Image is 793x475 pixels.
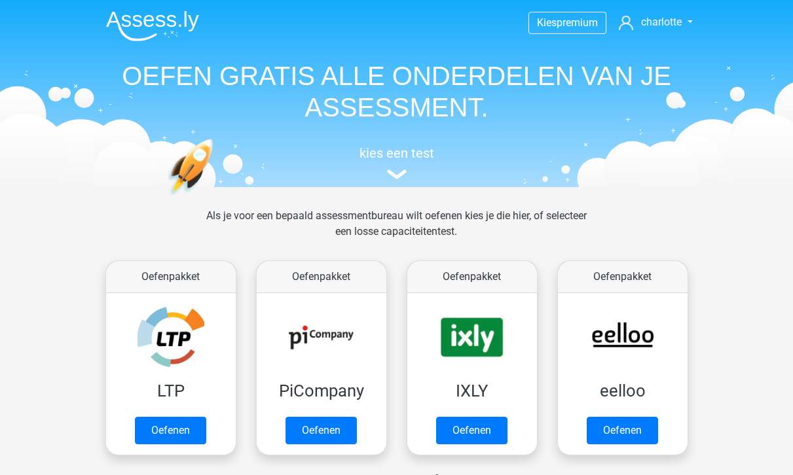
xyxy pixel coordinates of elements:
[196,208,597,255] div: Als je voor een bepaald assessmentbureau wilt oefenen kies je die hier, of selecteer een losse ca...
[96,145,698,161] h5: kies een test
[135,417,206,444] a: Oefenen
[436,417,507,444] a: Oefenen
[96,60,698,123] h1: OEFEN GRATIS ALLE ONDERDELEN VAN JE ASSESSMENT.
[387,169,407,179] img: assessment
[106,10,199,41] img: Assessly
[537,16,557,29] span: Kies
[529,14,606,31] a: Kiespremium
[168,139,264,257] img: oefenen
[286,417,357,444] a: Oefenen
[587,417,658,444] a: Oefenen
[96,145,698,180] a: kies een test
[614,14,697,30] a: charlotte
[557,16,598,29] span: premium
[641,16,682,28] span: charlotte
